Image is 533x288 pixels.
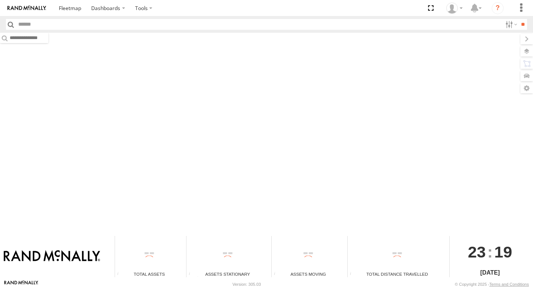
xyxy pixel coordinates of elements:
div: Total number of Enabled Assets [115,272,126,277]
div: Total Distance Travelled [348,271,447,277]
div: Assets Stationary [186,271,269,277]
span: 19 [494,236,512,268]
div: Valeo Dash [444,3,465,14]
label: Search Filter Options [502,19,518,30]
div: Total Assets [115,271,183,277]
div: Total number of assets current stationary. [186,272,198,277]
div: Total number of assets current in transit. [272,272,283,277]
div: Version: 305.03 [233,282,261,287]
span: 23 [468,236,486,268]
div: © Copyright 2025 - [455,282,529,287]
a: Visit our Website [4,281,38,288]
i: ? [492,2,504,14]
img: rand-logo.svg [7,6,46,11]
div: [DATE] [450,268,530,277]
div: Total distance travelled by all assets within specified date range and applied filters [348,272,359,277]
img: Rand McNally [4,250,100,263]
div: Assets Moving [272,271,345,277]
div: : [450,236,530,268]
a: Terms and Conditions [489,282,529,287]
label: Map Settings [520,83,533,93]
